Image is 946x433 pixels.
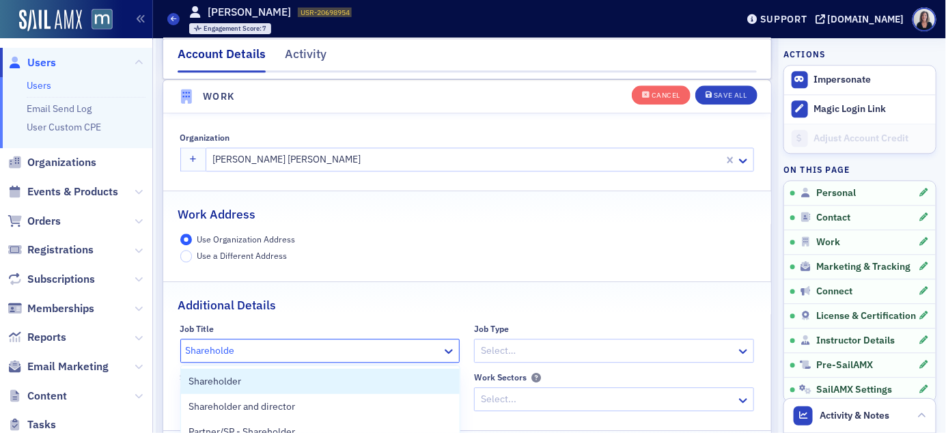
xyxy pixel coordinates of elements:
[82,9,113,32] a: View Homepage
[178,206,255,223] h2: Work Address
[204,25,267,33] div: 7
[178,296,276,314] h2: Additional Details
[180,250,193,262] input: Use a Different Address
[180,324,214,334] div: Job Title
[197,250,287,261] span: Use a Different Address
[632,85,691,104] button: Cancel
[189,400,296,414] span: Shareholder and director
[814,132,929,145] div: Adjust Account Credit
[783,48,826,60] h4: Actions
[474,372,527,382] div: Work Sectors
[816,285,852,298] span: Connect
[816,310,916,322] span: License & Certification
[816,261,910,273] span: Marketing & Tracking
[189,374,242,389] span: Shareholder
[8,417,56,432] a: Tasks
[8,359,109,374] a: Email Marketing
[19,10,82,31] img: SailAMX
[180,132,230,143] div: Organization
[652,92,680,100] div: Cancel
[760,13,807,25] div: Support
[27,55,56,70] span: Users
[285,45,326,70] div: Activity
[816,359,873,372] span: Pre-SailAMX
[695,85,757,104] button: Save All
[828,13,904,25] div: [DOMAIN_NAME]
[474,324,509,334] div: Job Type
[816,384,892,396] span: SailAMX Settings
[27,242,94,257] span: Registrations
[8,389,67,404] a: Content
[178,45,266,72] div: Account Details
[189,23,272,34] div: Engagement Score: 7
[27,121,101,133] a: User Custom CPE
[27,184,118,199] span: Events & Products
[816,236,840,249] span: Work
[816,187,856,199] span: Personal
[783,163,936,176] h4: On this page
[203,89,235,104] h4: Work
[8,301,94,316] a: Memberships
[27,214,61,229] span: Orders
[784,124,936,153] a: Adjust Account Credit
[814,74,872,86] button: Impersonate
[92,9,113,30] img: SailAMX
[204,24,263,33] span: Engagement Score :
[27,359,109,374] span: Email Marketing
[27,301,94,316] span: Memberships
[180,234,193,246] input: Use Organization Address
[27,102,92,115] a: Email Send Log
[814,103,929,115] div: Magic Login Link
[27,417,56,432] span: Tasks
[913,8,936,31] span: Profile
[27,272,95,287] span: Subscriptions
[816,212,850,224] span: Contact
[8,155,96,170] a: Organizations
[301,8,350,17] span: USR-20698954
[816,335,895,347] span: Instructor Details
[8,330,66,345] a: Reports
[8,184,118,199] a: Events & Products
[820,408,890,423] span: Activity & Notes
[8,55,56,70] a: Users
[27,155,96,170] span: Organizations
[27,79,51,92] a: Users
[197,234,295,245] span: Use Organization Address
[714,92,747,100] div: Save All
[784,94,936,124] button: Magic Login Link
[8,272,95,287] a: Subscriptions
[27,330,66,345] span: Reports
[8,214,61,229] a: Orders
[816,14,909,24] button: [DOMAIN_NAME]
[208,5,291,20] h1: [PERSON_NAME]
[8,242,94,257] a: Registrations
[27,389,67,404] span: Content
